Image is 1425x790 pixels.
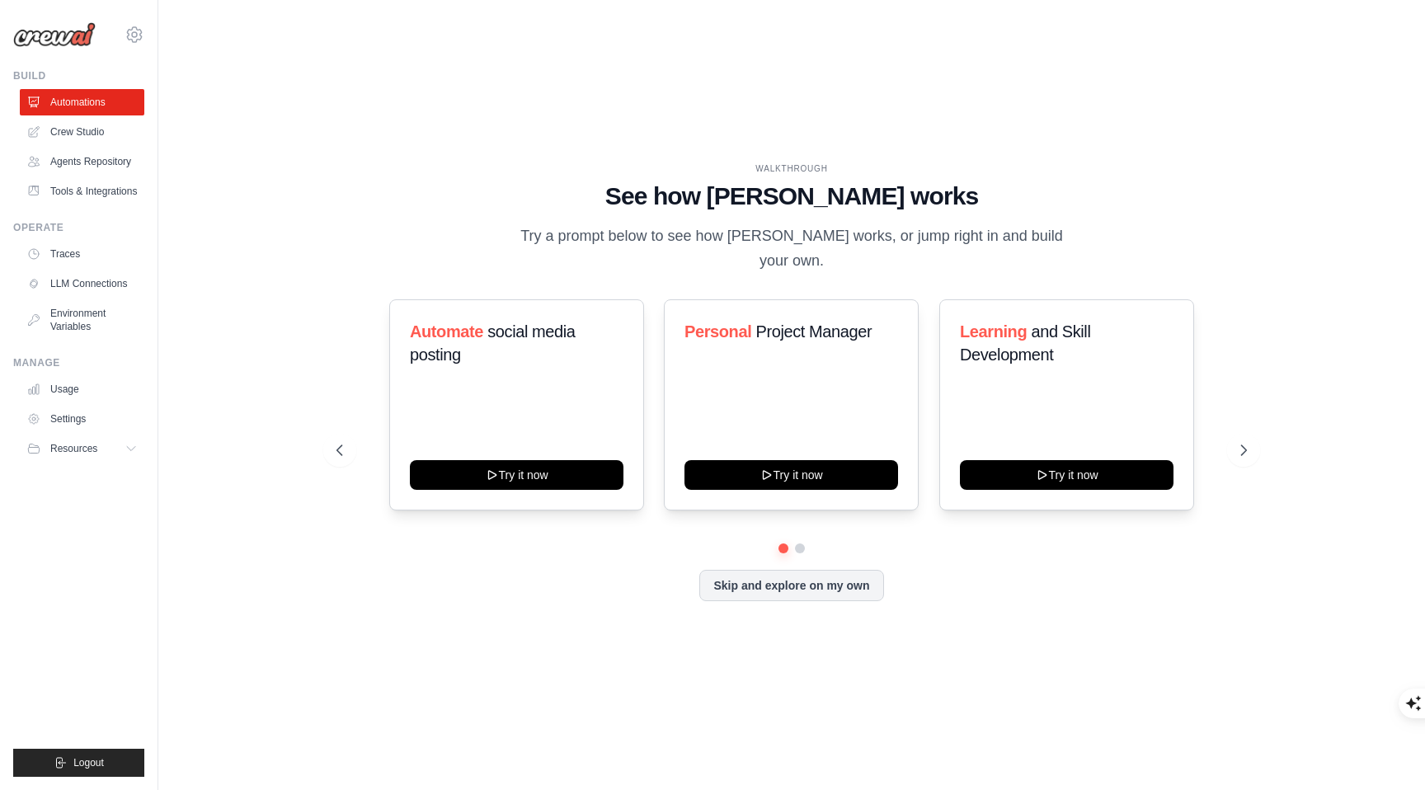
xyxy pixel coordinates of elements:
p: Try a prompt below to see how [PERSON_NAME] works, or jump right in and build your own. [515,224,1069,273]
span: Project Manager [756,322,872,341]
span: and Skill Development [960,322,1090,364]
span: Logout [73,756,104,769]
a: Settings [20,406,144,432]
span: Resources [50,442,97,455]
span: Learning [960,322,1027,341]
button: Logout [13,749,144,777]
button: Try it now [684,460,898,490]
a: Usage [20,376,144,402]
div: WALKTHROUGH [336,162,1247,175]
a: LLM Connections [20,270,144,297]
span: Automate [410,322,483,341]
span: social media posting [410,322,576,364]
button: Resources [20,435,144,462]
a: Tools & Integrations [20,178,144,205]
button: Try it now [960,460,1173,490]
a: Crew Studio [20,119,144,145]
div: Build [13,69,144,82]
a: Agents Repository [20,148,144,175]
div: Manage [13,356,144,369]
a: Environment Variables [20,300,144,340]
button: Try it now [410,460,623,490]
h1: See how [PERSON_NAME] works [336,181,1247,211]
button: Skip and explore on my own [699,570,883,601]
a: Traces [20,241,144,267]
span: Personal [684,322,751,341]
img: Logo [13,22,96,47]
a: Automations [20,89,144,115]
div: Operate [13,221,144,234]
